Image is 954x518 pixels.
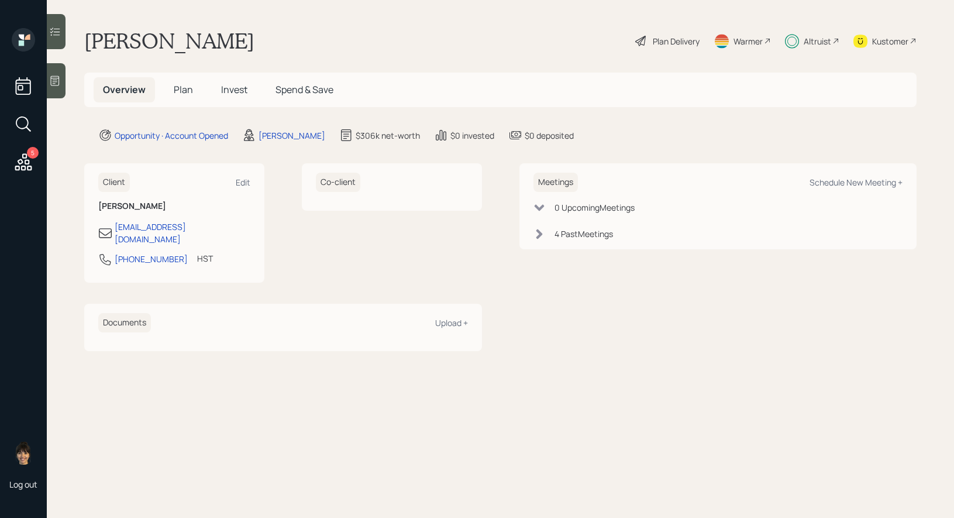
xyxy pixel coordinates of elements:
div: Opportunity · Account Opened [115,129,228,142]
div: [PERSON_NAME] [259,129,325,142]
h6: [PERSON_NAME] [98,201,250,211]
div: $0 invested [450,129,494,142]
div: Kustomer [872,35,908,47]
span: Plan [174,83,193,96]
div: Upload + [435,317,468,328]
h6: Documents [98,313,151,332]
div: Schedule New Meeting + [810,177,903,188]
h6: Client [98,173,130,192]
div: Plan Delivery [653,35,700,47]
h1: [PERSON_NAME] [84,28,254,54]
h6: Co-client [316,173,360,192]
div: [PHONE_NUMBER] [115,253,188,265]
div: Altruist [804,35,831,47]
div: Log out [9,479,37,490]
span: Overview [103,83,146,96]
img: treva-nostdahl-headshot.png [12,441,35,465]
h6: Meetings [533,173,578,192]
div: HST [197,252,213,265]
div: 5 [27,147,39,159]
div: 4 Past Meeting s [555,228,613,240]
div: Warmer [733,35,763,47]
span: Invest [221,83,247,96]
div: $306k net-worth [356,129,420,142]
div: $0 deposited [525,129,574,142]
div: Edit [236,177,250,188]
div: [EMAIL_ADDRESS][DOMAIN_NAME] [115,221,250,245]
span: Spend & Save [275,83,333,96]
div: 0 Upcoming Meeting s [555,201,635,214]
